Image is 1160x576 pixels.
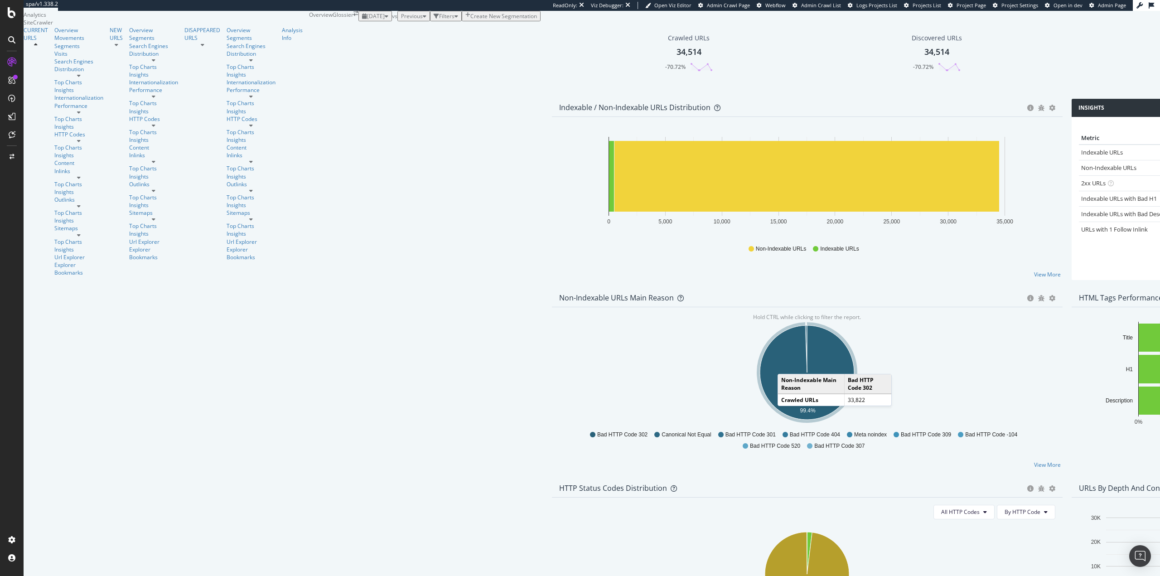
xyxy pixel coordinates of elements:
[1122,334,1133,341] text: Title
[933,505,995,519] button: All HTTP Codes
[54,131,103,138] div: HTTP Codes
[54,159,103,167] a: Content
[282,26,303,42] div: Analysis Info
[353,11,358,16] div: arrow-right-arrow-left
[54,26,103,34] a: Overview
[470,12,537,20] span: Create New Segmentation
[227,71,275,78] a: Insights
[129,42,168,50] a: Search Engines
[129,50,178,58] a: Distribution
[129,34,155,42] div: Segments
[820,245,859,253] span: Indexable URLs
[129,136,178,144] div: Insights
[227,238,275,246] a: Url Explorer
[883,218,900,225] text: 25,000
[227,128,275,136] div: Top Charts
[1045,2,1083,9] a: Open in dev
[227,144,275,151] div: Content
[54,115,103,123] a: Top Charts
[1027,105,1034,111] div: circle-info
[913,2,941,9] span: Projects List
[129,26,178,34] a: Overview
[129,209,178,217] a: Sitemaps
[430,11,462,21] button: Filters
[227,230,275,237] a: Insights
[227,194,275,201] a: Top Charts
[227,115,275,123] div: HTTP Codes
[1038,105,1044,111] div: bug
[227,63,275,71] a: Top Charts
[948,2,986,9] a: Project Page
[129,194,178,201] a: Top Charts
[54,42,80,50] div: Segments
[129,201,178,209] a: Insights
[725,431,776,439] span: Bad HTTP Code 301
[129,86,178,94] div: Performance
[559,103,710,112] div: Indexable / Non-Indexable URLs Distribution
[54,144,103,151] a: Top Charts
[54,102,103,110] a: Performance
[54,50,68,58] a: Visits
[54,123,103,131] a: Insights
[904,2,941,9] a: Projects List
[129,63,178,71] a: Top Charts
[54,246,103,253] a: Insights
[668,34,710,43] div: Crawled URLs
[129,78,178,86] a: Internationalization
[129,107,178,115] div: Insights
[553,2,577,9] div: ReadOnly:
[227,173,275,180] a: Insights
[1091,563,1100,570] text: 10K
[54,209,103,217] a: Top Charts
[54,151,103,159] a: Insights
[54,167,103,175] a: Inlinks
[54,86,103,94] a: Insights
[607,218,610,225] text: 0
[1005,508,1040,516] span: By HTTP Code
[24,19,309,26] div: SiteCrawler
[54,224,103,232] a: Sitemaps
[54,34,103,42] a: Movements
[309,11,333,19] div: Overview
[227,107,275,115] a: Insights
[854,431,887,439] span: Meta noindex
[24,26,48,42] a: CURRENT URLS
[227,136,275,144] a: Insights
[227,26,275,34] div: Overview
[856,2,897,9] span: Logs Projects List
[1078,103,1104,112] h4: Insights
[662,431,711,439] span: Canonical Not Equal
[591,2,623,9] div: Viz Debugger:
[1034,461,1061,469] a: View More
[129,180,178,188] div: Outlinks
[462,11,541,21] button: Create New Segmentation
[54,94,103,102] a: Internationalization
[912,34,962,43] div: Discovered URLs
[227,151,275,159] div: Inlinks
[1091,514,1100,521] text: 30K
[54,196,103,203] a: Outlinks
[1038,485,1044,492] div: bug
[129,115,178,123] a: HTTP Codes
[129,71,178,78] a: Insights
[54,238,103,246] a: Top Charts
[54,58,93,65] a: Search Engines
[677,46,701,58] div: 34,514
[227,99,275,107] div: Top Charts
[129,165,178,172] div: Top Charts
[1034,271,1061,278] a: View More
[1049,295,1055,301] div: gear
[827,218,844,225] text: 20,000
